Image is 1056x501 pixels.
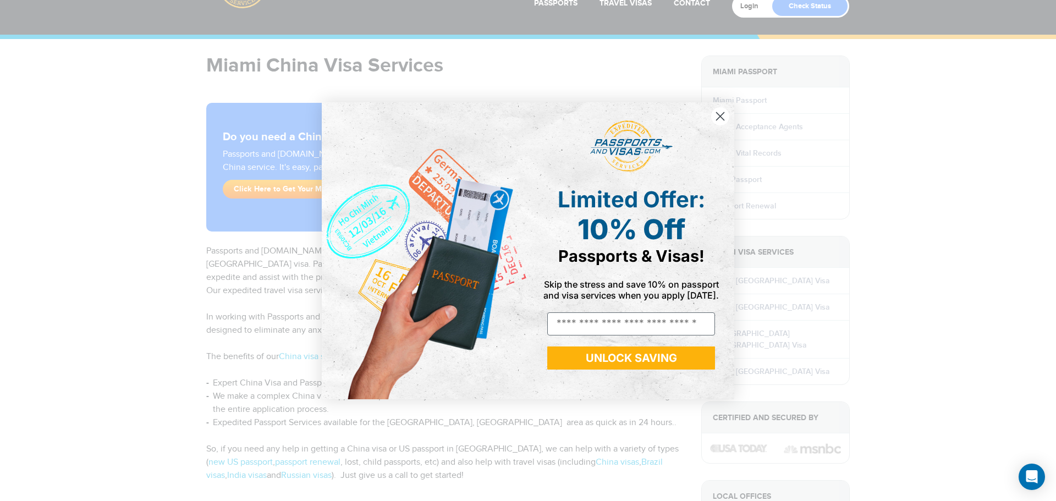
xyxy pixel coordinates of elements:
span: Limited Offer: [558,186,705,213]
img: de9cda0d-0715-46ca-9a25-073762a91ba7.png [322,102,528,399]
button: Close dialog [711,107,730,126]
span: 10% Off [577,213,685,246]
span: Skip the stress and save 10% on passport and visa services when you apply [DATE]. [543,279,719,301]
img: passports and visas [590,120,673,172]
span: Passports & Visas! [558,246,705,266]
button: UNLOCK SAVING [547,346,715,370]
div: Open Intercom Messenger [1019,464,1045,490]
